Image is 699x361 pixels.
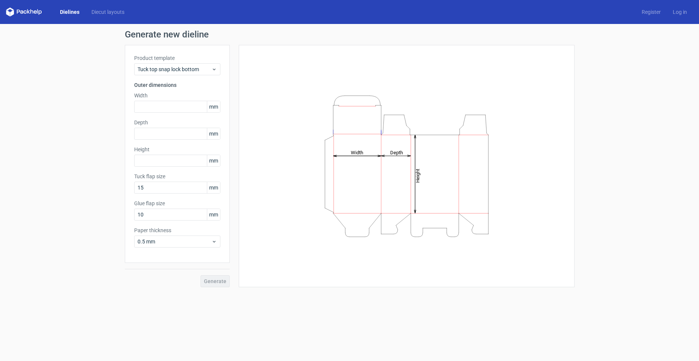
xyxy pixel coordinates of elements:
label: Product template [134,54,220,62]
h1: Generate new dieline [125,30,575,39]
span: mm [207,128,220,139]
span: mm [207,101,220,112]
label: Tuck flap size [134,173,220,180]
span: Tuck top snap lock bottom [138,66,211,73]
label: Depth [134,119,220,126]
span: 0.5 mm [138,238,211,245]
h3: Outer dimensions [134,81,220,89]
label: Paper thickness [134,227,220,234]
a: Register [636,8,667,16]
span: mm [207,209,220,220]
a: Diecut layouts [85,8,130,16]
label: Width [134,92,220,99]
tspan: Depth [390,149,403,155]
a: Log in [667,8,693,16]
span: mm [207,182,220,193]
tspan: Height [415,169,421,182]
span: mm [207,155,220,166]
label: Height [134,146,220,153]
a: Dielines [54,8,85,16]
label: Glue flap size [134,200,220,207]
tspan: Width [350,149,363,155]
